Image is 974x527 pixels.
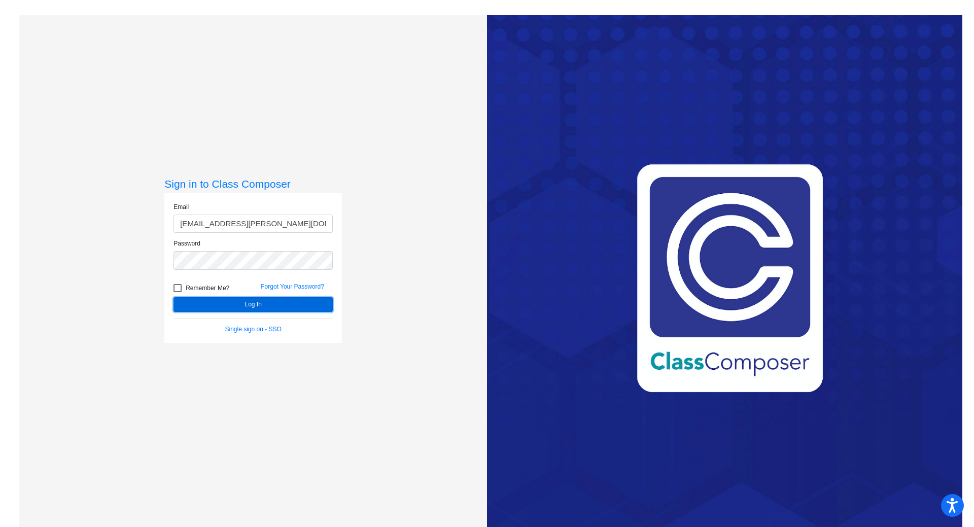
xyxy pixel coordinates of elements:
a: Single sign on - SSO [225,326,282,333]
label: Email [173,202,189,212]
h3: Sign in to Class Composer [164,178,342,190]
button: Log In [173,297,333,312]
label: Password [173,239,200,248]
span: Remember Me? [186,282,229,294]
a: Forgot Your Password? [261,283,324,290]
